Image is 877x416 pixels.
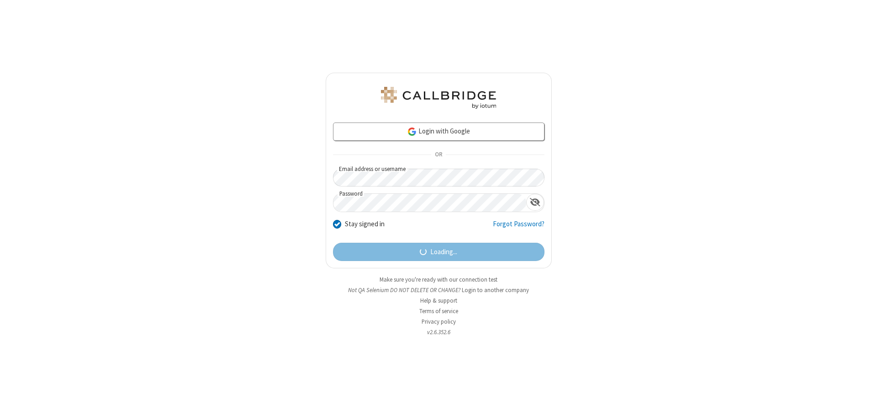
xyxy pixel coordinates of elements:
a: Privacy policy [422,318,456,325]
img: QA Selenium DO NOT DELETE OR CHANGE [379,87,498,109]
a: Terms of service [419,307,458,315]
label: Stay signed in [345,219,385,229]
div: Show password [526,194,544,211]
a: Login with Google [333,123,544,141]
span: OR [431,149,446,161]
a: Make sure you're ready with our connection test [380,276,497,283]
li: v2.6.352.6 [326,328,552,336]
span: Loading... [430,247,457,257]
a: Forgot Password? [493,219,544,236]
iframe: Chat [854,392,870,410]
button: Login to another company [462,286,529,294]
input: Email address or username [333,169,544,187]
a: Help & support [420,297,457,304]
li: Not QA Selenium DO NOT DELETE OR CHANGE? [326,286,552,294]
img: google-icon.png [407,127,417,137]
button: Loading... [333,243,544,261]
input: Password [333,194,526,212]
